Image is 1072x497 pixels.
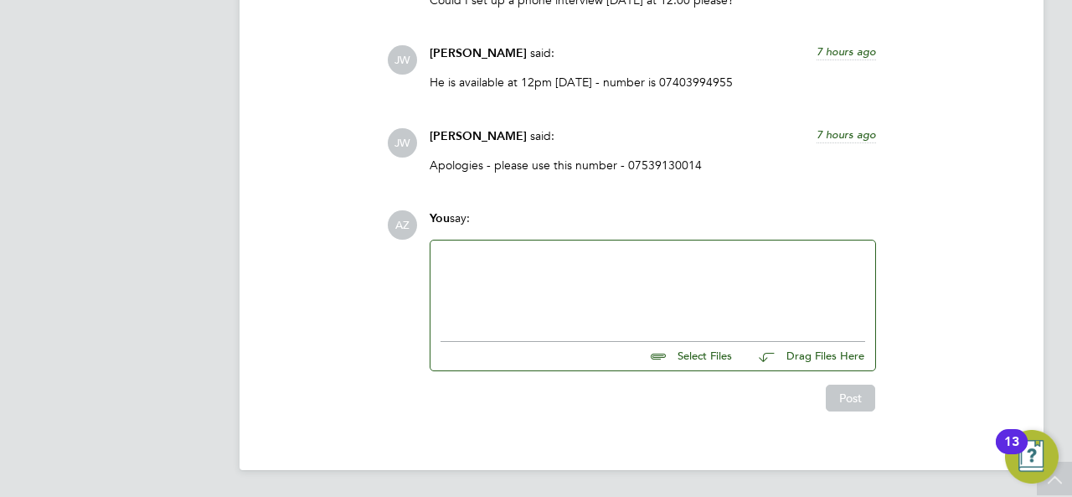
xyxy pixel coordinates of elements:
span: AZ [388,210,417,240]
div: 13 [1004,442,1019,463]
p: He is available at 12pm [DATE] - number is 07403994955 [430,75,876,90]
button: Drag Files Here [745,339,865,375]
span: JW [388,45,417,75]
button: Open Resource Center, 13 new notifications [1005,430,1059,484]
span: 7 hours ago [817,127,876,142]
span: JW [388,128,417,158]
span: said: [530,45,554,60]
span: [PERSON_NAME] [430,129,527,143]
span: [PERSON_NAME] [430,46,527,60]
span: 7 hours ago [817,44,876,59]
div: say: [430,210,876,240]
span: said: [530,128,554,143]
button: Post [826,385,875,412]
span: You [430,211,450,225]
p: Apologies - please use this number - 07539130014 [430,158,876,173]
